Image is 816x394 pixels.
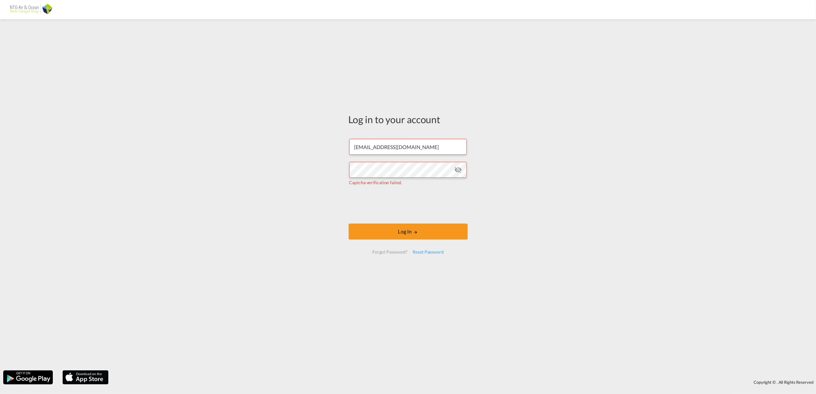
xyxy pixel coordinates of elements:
img: af31b1c0b01f11ecbc353f8e72265e29.png [10,3,53,17]
div: Forgot Password? [370,246,410,258]
div: Copyright © . All Rights Reserved [112,377,816,388]
md-icon: icon-eye-off [455,166,462,174]
div: Reset Password [410,246,446,258]
img: google.png [3,370,53,385]
div: Log in to your account [349,113,468,126]
iframe: reCAPTCHA [360,192,457,217]
img: apple.png [62,370,109,385]
span: Captcha verification failed. [349,180,402,185]
input: Enter email/phone number [349,139,467,155]
button: LOGIN [349,224,468,240]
